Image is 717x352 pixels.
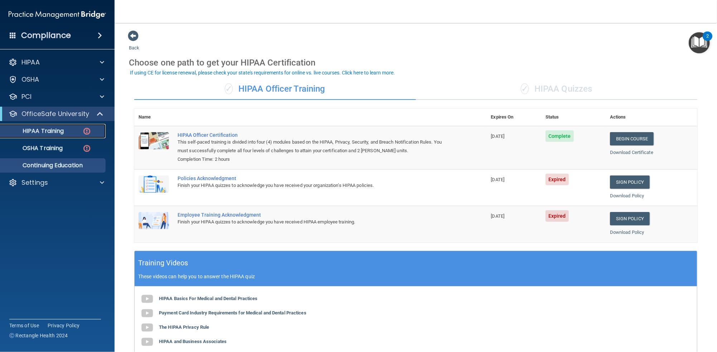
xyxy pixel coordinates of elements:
p: OSHA Training [5,145,63,152]
a: Begin Course [610,132,654,145]
a: OSHA [9,75,104,84]
a: Download Policy [610,193,644,198]
span: Expired [546,210,569,222]
span: [DATE] [491,213,505,219]
th: Status [541,109,606,126]
a: Sign Policy [610,175,650,189]
h4: Compliance [21,30,71,40]
div: HIPAA Quizzes [416,78,698,100]
span: [DATE] [491,177,505,182]
p: HIPAA Training [5,127,64,135]
b: HIPAA and Business Associates [159,339,227,344]
span: Expired [546,174,569,185]
span: Complete [546,130,574,142]
span: Ⓒ Rectangle Health 2024 [9,332,68,339]
p: These videos can help you to answer the HIPAA quiz [138,274,693,279]
a: Download Certificate [610,150,653,155]
div: Policies Acknowledgment [178,175,451,181]
img: danger-circle.6113f641.png [82,144,91,153]
th: Expires On [487,109,541,126]
div: 2 [706,36,709,45]
img: gray_youtube_icon.38fcd6cc.png [140,306,154,320]
img: gray_youtube_icon.38fcd6cc.png [140,335,154,349]
div: Finish your HIPAA quizzes to acknowledge you have received your organization’s HIPAA policies. [178,181,451,190]
a: Back [129,37,139,50]
div: Choose one path to get your HIPAA Certification [129,52,703,73]
div: This self-paced training is divided into four (4) modules based on the HIPAA, Privacy, Security, ... [178,138,451,155]
a: OfficeSafe University [9,110,104,118]
p: Settings [21,178,48,187]
p: OSHA [21,75,39,84]
p: PCI [21,92,32,101]
h5: Training Videos [138,257,188,269]
div: HIPAA Officer Training [134,78,416,100]
span: ✓ [225,83,233,94]
th: Name [134,109,173,126]
a: HIPAA [9,58,104,67]
a: Terms of Use [9,322,39,329]
span: ✓ [521,83,529,94]
div: Employee Training Acknowledgment [178,212,451,218]
img: gray_youtube_icon.38fcd6cc.png [140,320,154,335]
p: OfficeSafe University [21,110,89,118]
a: HIPAA Officer Certification [178,132,451,138]
p: Continuing Education [5,162,102,169]
th: Actions [606,109,697,126]
img: gray_youtube_icon.38fcd6cc.png [140,292,154,306]
a: Sign Policy [610,212,650,225]
button: Open Resource Center, 2 new notifications [689,32,710,53]
span: [DATE] [491,134,505,139]
div: If using CE for license renewal, please check your state's requirements for online vs. live cours... [130,70,395,75]
a: Privacy Policy [48,322,80,329]
a: Download Policy [610,230,644,235]
b: Payment Card Industry Requirements for Medical and Dental Practices [159,310,306,315]
img: danger-circle.6113f641.png [82,127,91,136]
a: PCI [9,92,104,101]
div: Finish your HIPAA quizzes to acknowledge you have received HIPAA employee training. [178,218,451,226]
button: If using CE for license renewal, please check your state's requirements for online vs. live cours... [129,69,396,76]
p: HIPAA [21,58,40,67]
b: The HIPAA Privacy Rule [159,324,209,330]
a: Settings [9,178,104,187]
img: PMB logo [9,8,106,22]
b: HIPAA Basics For Medical and Dental Practices [159,296,258,301]
div: Completion Time: 2 hours [178,155,451,164]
